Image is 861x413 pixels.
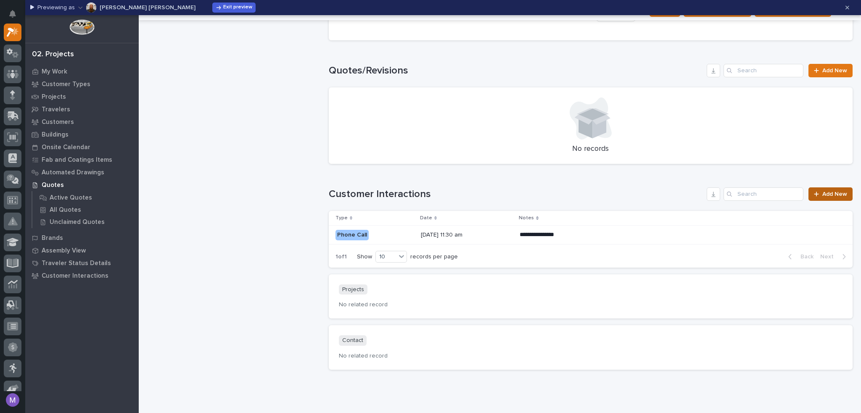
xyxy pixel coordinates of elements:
span: • [70,166,73,173]
p: [PERSON_NAME] [PERSON_NAME] [100,5,195,11]
span: [DATE] [74,166,92,173]
h1: Customer Interactions [329,188,703,200]
p: Welcome 👋 [8,33,153,47]
p: Onsite Calendar [42,144,90,151]
p: Assembly View [42,247,86,255]
div: 📖 [8,202,15,208]
p: Projects [339,284,367,295]
p: Brands [42,234,63,242]
button: See all [130,121,153,131]
a: Travelers [25,103,139,116]
img: Workspace Logo [69,19,94,35]
span: Pylon [84,221,102,228]
p: Customer Types [42,81,90,88]
a: Customer Interactions [25,269,139,282]
span: Next [820,253,839,260]
p: All Quotes [50,206,81,214]
a: Unclaimed Quotes [32,216,139,228]
a: Customer Types [25,78,139,90]
span: [DATE] [74,143,92,150]
p: Travelers [42,106,70,113]
p: Unclaimed Quotes [50,218,105,226]
div: We're offline, we will be back soon! [29,102,118,108]
p: Previewing as [37,4,75,11]
p: 1 of 1 [329,247,354,267]
img: Brittany [8,135,22,149]
span: Add New [822,68,847,74]
p: No related record [339,301,843,308]
img: Stacker [8,8,25,25]
input: Search [724,187,803,201]
a: Brands [25,231,139,244]
h1: Quotes/Revisions [329,65,703,77]
span: Exit preview [223,4,252,11]
div: Phone Call [335,230,369,240]
a: Automated Drawings [25,166,139,179]
p: Projects [42,93,66,101]
p: Date [420,213,432,223]
a: Traveler Status Details [25,257,139,269]
p: Type [335,213,348,223]
img: 1736555164131-43832dd5-751b-4058-ba23-39d91318e5a0 [8,93,24,108]
p: Automated Drawings [42,169,104,176]
div: Past conversations [8,122,56,129]
span: Help Docs [17,201,46,209]
span: • [70,143,73,150]
a: Projects [25,90,139,103]
button: Next [817,253,853,260]
p: Customer Interactions [42,272,108,280]
p: Contact [339,335,367,346]
span: [PERSON_NAME] [26,166,68,173]
p: No records [339,145,843,154]
p: Active Quotes [50,194,92,202]
div: 10 [376,253,396,261]
a: Buildings [25,128,139,141]
input: Search [724,64,803,77]
a: Add New [808,64,853,77]
span: Back [795,253,813,260]
p: Buildings [42,131,69,139]
p: No related record [339,352,843,360]
a: Quotes [25,179,139,191]
img: Kyle David Miller [86,3,96,13]
p: Customers [42,118,74,126]
a: 📖Help Docs [5,197,49,213]
img: Matthew Hall [8,158,22,171]
span: Add New [822,191,847,197]
p: Show [357,253,372,260]
p: My Work [42,68,67,76]
a: Customers [25,116,139,128]
p: records per page [410,253,458,260]
a: Onsite Calendar [25,141,139,153]
a: Add New [808,187,853,201]
p: How can we help? [8,47,153,60]
button: Kyle David Miller[PERSON_NAME] [PERSON_NAME] [78,1,195,14]
p: Fab and Coatings Items [42,156,112,164]
a: All Quotes [32,204,139,216]
div: 🔗 [53,202,59,208]
a: 🔗Onboarding Call [49,197,111,213]
a: My Work [25,65,139,78]
button: Start new chat [143,96,153,106]
div: Notifications [11,10,21,24]
span: [PERSON_NAME] [26,143,68,150]
span: Onboarding Call [61,201,107,209]
button: Back [782,253,817,260]
a: Fab and Coatings Items [25,153,139,166]
a: Assembly View [25,244,139,257]
a: Powered byPylon [59,221,102,228]
p: Traveler Status Details [42,260,111,267]
div: Start new chat [29,93,138,102]
img: 1736555164131-43832dd5-751b-4058-ba23-39d91318e5a0 [17,144,24,150]
p: Notes [519,213,534,223]
p: Quotes [42,182,64,189]
a: Active Quotes [32,192,139,203]
p: [DATE] 11:30 am [421,231,513,239]
button: users-avatar [4,391,21,409]
div: 02. Projects [32,50,74,59]
button: Exit preview [212,3,256,13]
button: Notifications [4,5,21,23]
